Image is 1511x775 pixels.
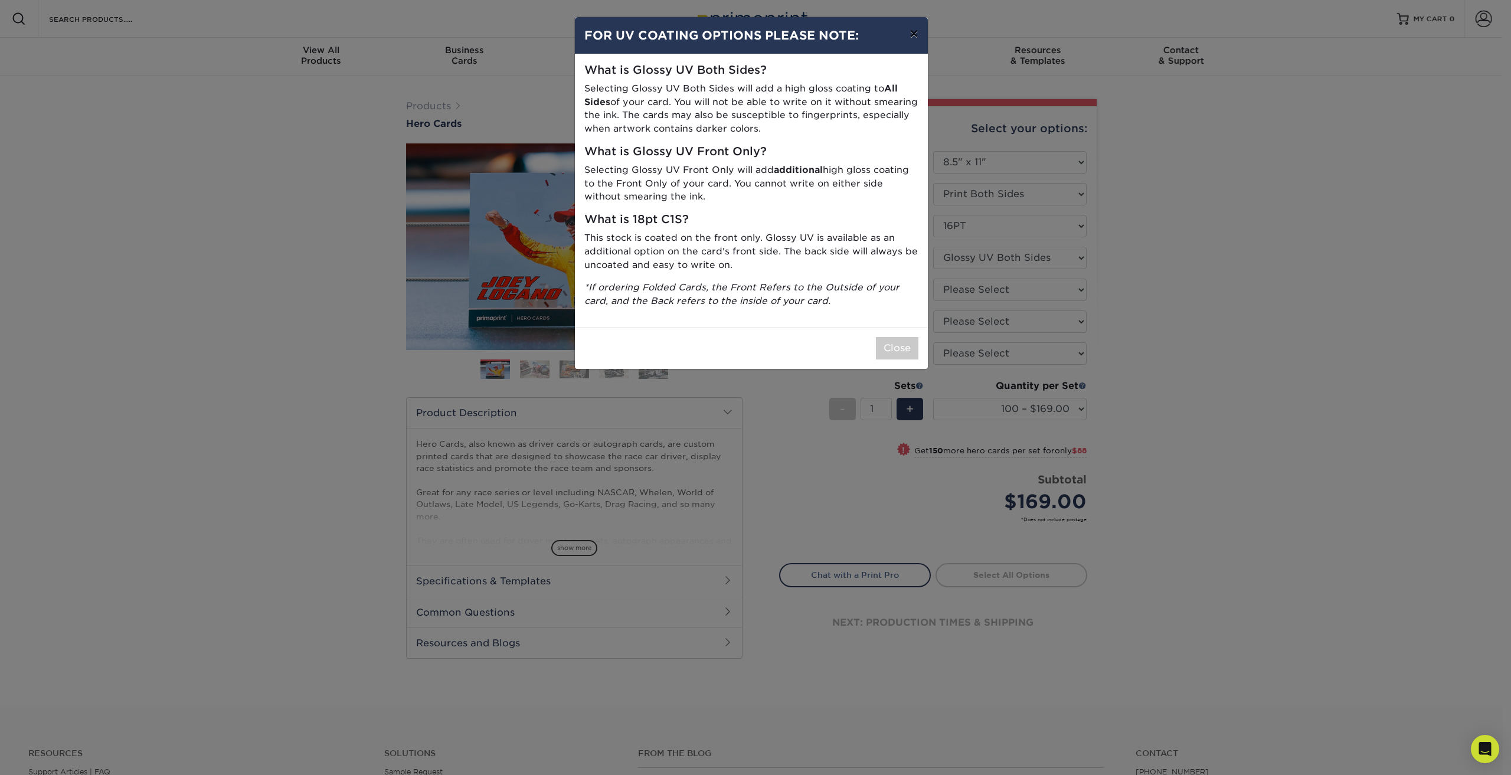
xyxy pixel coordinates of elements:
p: Selecting Glossy UV Front Only will add high gloss coating to the Front Only of your card. You ca... [584,163,918,204]
button: Close [876,337,918,359]
h4: FOR UV COATING OPTIONS PLEASE NOTE: [584,27,918,44]
strong: All Sides [584,83,898,107]
strong: additional [774,164,823,175]
p: This stock is coated on the front only. Glossy UV is available as an additional option on the car... [584,231,918,272]
p: Selecting Glossy UV Both Sides will add a high gloss coating to of your card. You will not be abl... [584,82,918,136]
h5: What is 18pt C1S? [584,213,918,227]
h5: What is Glossy UV Front Only? [584,145,918,159]
i: *If ordering Folded Cards, the Front Refers to the Outside of your card, and the Back refers to t... [584,282,900,306]
div: Open Intercom Messenger [1471,735,1499,763]
button: × [900,17,927,50]
h5: What is Glossy UV Both Sides? [584,64,918,77]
